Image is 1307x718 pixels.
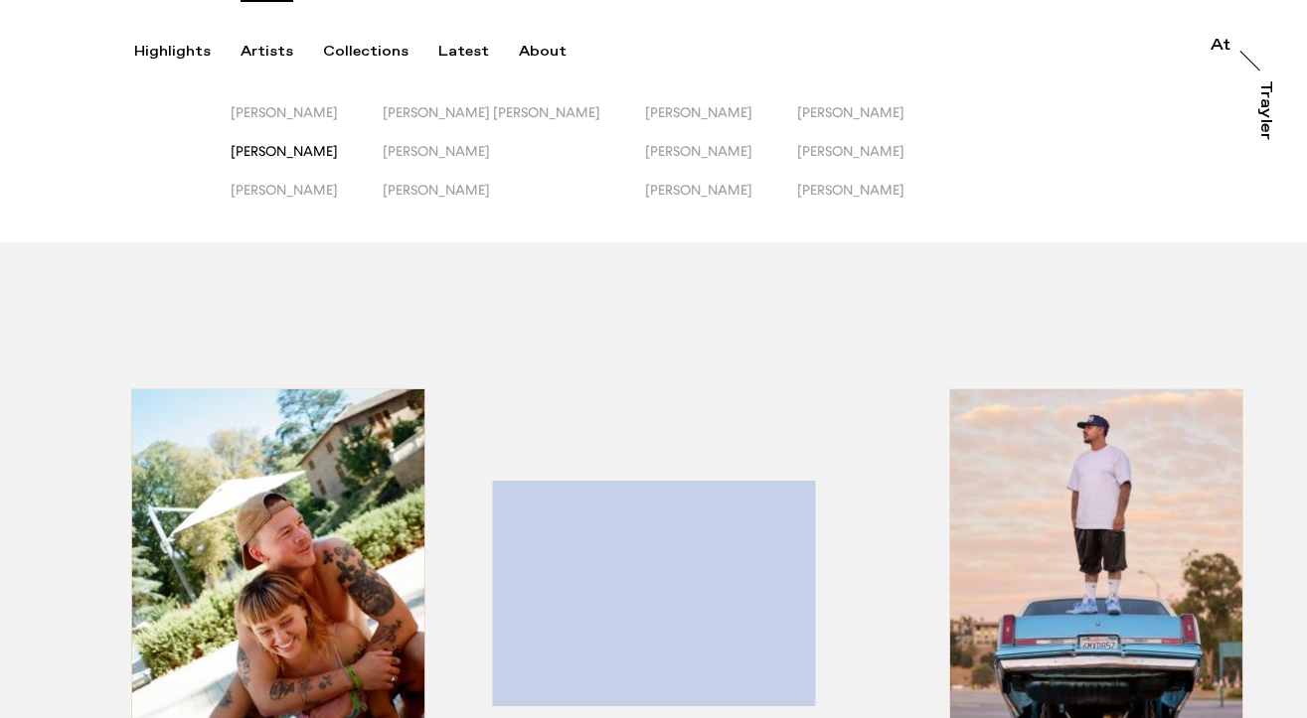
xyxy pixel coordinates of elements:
[645,182,797,220] button: [PERSON_NAME]
[241,43,293,61] div: Artists
[134,43,241,61] button: Highlights
[323,43,438,61] button: Collections
[323,43,408,61] div: Collections
[1211,38,1230,58] a: At
[1253,80,1273,162] a: Trayler
[383,104,600,120] span: [PERSON_NAME] [PERSON_NAME]
[231,104,338,120] span: [PERSON_NAME]
[797,182,904,198] span: [PERSON_NAME]
[519,43,596,61] button: About
[438,43,519,61] button: Latest
[383,104,645,143] button: [PERSON_NAME] [PERSON_NAME]
[231,182,338,198] span: [PERSON_NAME]
[797,104,949,143] button: [PERSON_NAME]
[797,143,904,159] span: [PERSON_NAME]
[797,143,949,182] button: [PERSON_NAME]
[645,143,797,182] button: [PERSON_NAME]
[231,143,383,182] button: [PERSON_NAME]
[241,43,323,61] button: Artists
[134,43,211,61] div: Highlights
[231,143,338,159] span: [PERSON_NAME]
[645,143,752,159] span: [PERSON_NAME]
[645,104,797,143] button: [PERSON_NAME]
[1257,80,1273,140] div: Trayler
[383,182,645,220] button: [PERSON_NAME]
[383,143,645,182] button: [PERSON_NAME]
[383,143,490,159] span: [PERSON_NAME]
[231,104,383,143] button: [PERSON_NAME]
[797,182,949,220] button: [PERSON_NAME]
[231,182,383,220] button: [PERSON_NAME]
[519,43,567,61] div: About
[383,182,490,198] span: [PERSON_NAME]
[438,43,489,61] div: Latest
[645,182,752,198] span: [PERSON_NAME]
[797,104,904,120] span: [PERSON_NAME]
[645,104,752,120] span: [PERSON_NAME]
